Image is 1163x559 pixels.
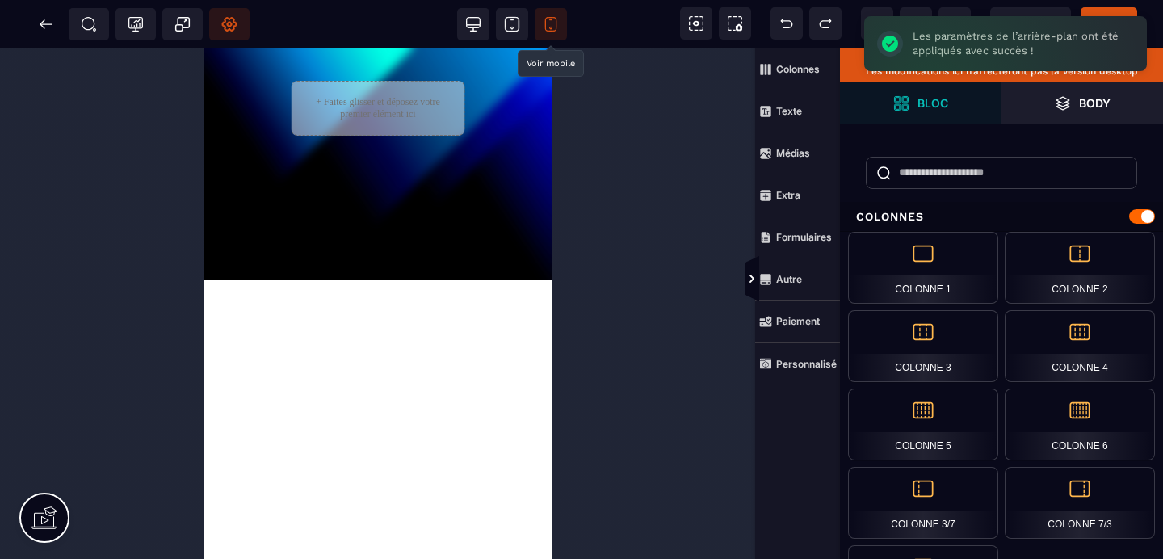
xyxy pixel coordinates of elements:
[162,8,203,40] span: Créer une alerte modale
[1005,310,1155,382] div: Colonne 4
[1001,82,1163,124] span: Ouvrir les calques
[770,7,803,40] span: Défaire
[115,8,156,40] span: Code de suivi
[81,16,97,32] span: SEO
[755,216,840,258] span: Formulaires
[1005,389,1155,460] div: Colonne 6
[457,8,489,40] span: Voir bureau
[917,97,948,109] strong: Bloc
[755,343,840,385] span: Personnalisé
[776,189,800,201] strong: Extra
[848,389,998,460] div: Colonne 5
[848,65,1155,77] p: Les modifications ici n’affecteront pas la version desktop
[1005,232,1155,304] div: Colonne 2
[1005,467,1155,539] div: Colonne 7/3
[174,16,191,32] span: Popup
[840,82,1001,124] span: Ouvrir les blocs
[990,7,1071,40] span: Aperçu
[128,16,144,32] span: Tracking
[209,8,250,40] span: Favicon
[755,258,840,301] span: Autre
[755,301,840,343] span: Paiement
[755,132,840,174] span: Médias
[776,63,820,75] strong: Colonnes
[1081,7,1137,40] span: Enregistrer le contenu
[1079,97,1111,109] strong: Body
[776,358,837,370] strong: Personnalisé
[848,310,998,382] div: Colonne 3
[535,8,567,40] span: Voir mobile
[755,174,840,216] span: Extra
[680,7,712,40] span: Voir les composants
[900,7,932,40] span: Nettoyage
[755,48,840,90] span: Colonnes
[840,202,1163,232] div: Colonnes
[776,273,802,285] strong: Autre
[848,232,998,304] div: Colonne 1
[755,90,840,132] span: Texte
[776,105,802,117] strong: Texte
[496,8,528,40] span: Voir tablette
[69,8,109,40] span: Métadata SEO
[776,315,820,327] strong: Paiement
[221,16,237,32] span: Réglages Body
[938,7,971,40] span: Enregistrer
[848,54,1155,65] p: Vous êtes en version mobile.
[719,7,751,40] span: Capture d'écran
[840,255,856,304] span: Afficher les vues
[848,467,998,539] div: Colonne 3/7
[30,8,62,40] span: Retour
[809,7,842,40] span: Rétablir
[776,231,832,243] strong: Formulaires
[87,32,261,87] div: + Faites glisser et déposez votre premier élément ici
[776,147,810,159] strong: Médias
[861,7,893,40] span: Importer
